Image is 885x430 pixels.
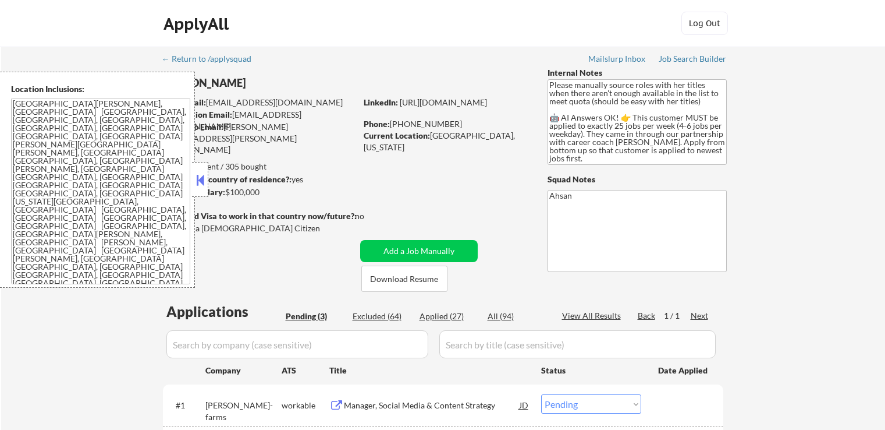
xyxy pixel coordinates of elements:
[282,400,329,411] div: workable
[518,394,530,415] div: JD
[548,67,727,79] div: Internal Notes
[355,210,388,222] div: no
[353,311,411,322] div: Excluded (64)
[164,109,356,132] div: [EMAIL_ADDRESS][DOMAIN_NAME]
[344,400,520,411] div: Manager, Social Media & Content Strategy
[176,400,196,411] div: #1
[364,118,528,130] div: [PHONE_NUMBER]
[439,330,716,358] input: Search by title (case sensitive)
[205,400,282,422] div: [PERSON_NAME]-farms
[166,330,428,358] input: Search by company (case sensitive)
[163,211,357,221] strong: Will need Visa to work in that country now/future?:
[488,311,546,322] div: All (94)
[166,305,282,319] div: Applications
[691,310,709,322] div: Next
[205,365,282,376] div: Company
[164,14,232,34] div: ApplyAll
[364,131,430,140] strong: Current Location:
[162,174,353,185] div: yes
[562,310,624,322] div: View All Results
[588,55,646,63] div: Mailslurp Inbox
[658,365,709,376] div: Date Applied
[659,54,727,66] a: Job Search Builder
[162,174,292,184] strong: Can work in country of residence?:
[548,174,727,185] div: Squad Notes
[659,55,727,63] div: Job Search Builder
[361,266,447,292] button: Download Resume
[163,121,356,156] div: [PERSON_NAME][EMAIL_ADDRESS][PERSON_NAME][DOMAIN_NAME]
[541,359,641,380] div: Status
[664,310,691,322] div: 1 / 1
[400,97,487,107] a: [URL][DOMAIN_NAME]
[420,311,478,322] div: Applied (27)
[164,97,356,108] div: [EMAIL_ADDRESS][DOMAIN_NAME]
[364,130,528,153] div: [GEOGRAPHIC_DATA], [US_STATE]
[162,161,356,172] div: 27 sent / 305 bought
[681,12,728,35] button: Log Out
[364,119,390,129] strong: Phone:
[163,76,402,90] div: [PERSON_NAME]
[638,310,656,322] div: Back
[329,365,530,376] div: Title
[360,240,478,262] button: Add a Job Manually
[588,54,646,66] a: Mailslurp Inbox
[364,97,398,107] strong: LinkedIn:
[162,186,356,198] div: $100,000
[11,83,190,95] div: Location Inclusions:
[286,311,344,322] div: Pending (3)
[162,55,262,63] div: ← Return to /applysquad
[282,365,329,376] div: ATS
[163,223,360,234] div: Yes, I am a [DEMOGRAPHIC_DATA] Citizen
[162,54,262,66] a: ← Return to /applysquad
